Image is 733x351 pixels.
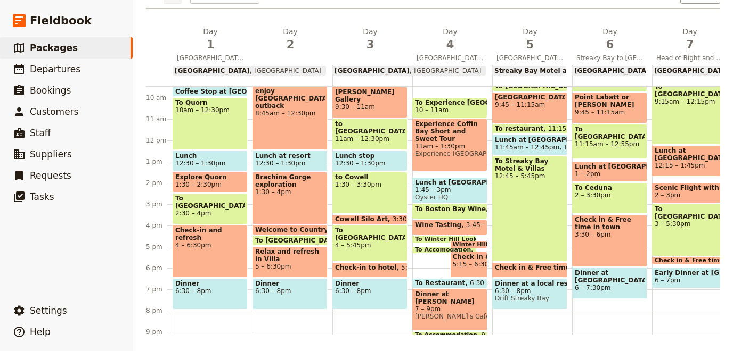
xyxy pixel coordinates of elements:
[492,66,566,76] div: Streaky Bay Motel and Villas
[575,163,645,170] span: Lunch at [GEOGRAPHIC_DATA]
[412,289,487,331] div: Dinner at [PERSON_NAME][GEOGRAPHIC_DATA]7 – 9pm[PERSON_NAME]'s Cafe
[450,252,488,278] div: Check in & Free time5:15 – 6:30pm
[655,83,724,98] span: To [GEOGRAPHIC_DATA]
[332,262,408,278] div: Check-in to hotel5:45 – 6:30pm
[656,26,723,53] h2: Day
[175,227,245,241] span: Check-in and refresh
[173,151,248,171] div: Lunch12:30 – 1:30pm
[412,246,476,254] div: To Accomodation5 – 5:15pm
[335,88,405,103] span: [PERSON_NAME] Gallery
[417,26,484,53] h2: Day
[146,179,173,187] div: 2 pm
[572,54,648,62] span: Streaky Bay to [GEOGRAPHIC_DATA]
[175,181,222,188] span: 1:30 – 2:30pm
[253,236,328,246] div: To [GEOGRAPHIC_DATA]
[177,37,244,53] span: 1
[470,279,506,287] span: 6:30 – 7pm
[255,248,325,263] span: Relax and refresh in Villa
[255,237,345,244] span: To [GEOGRAPHIC_DATA]
[253,278,328,310] div: Dinner6:30 – 8pm
[393,215,429,223] span: 3:30 – 4pm
[255,226,420,233] span: Welcome to Country at [GEOGRAPHIC_DATA]
[335,173,405,181] span: to Cowell
[332,151,408,171] div: Lunch stop12:30 – 1:30pm
[332,278,408,310] div: Dinner6:30 – 8pm
[412,236,476,243] div: To Winter Hill Lookout
[335,215,393,223] span: Cowell Silo Art
[257,37,324,53] span: 2
[146,157,173,166] div: 1 pm
[466,221,512,233] span: 3:45 – 4:30pm
[575,170,600,178] span: 1 – 2pm
[492,135,567,155] div: Lunch at [GEOGRAPHIC_DATA]11:45am – 12:45pmThe Fresh Fish Place
[496,26,564,53] h2: Day
[572,26,652,65] button: Day6Streaky Bay to [GEOGRAPHIC_DATA]
[255,72,325,110] span: Nature walk with guide, and time to enjoy [GEOGRAPHIC_DATA] outback
[255,287,325,295] span: 6:30 – 8pm
[335,181,405,188] span: 1:30 – 3:30pm
[30,85,71,96] span: Bookings
[173,97,248,150] div: To Quorn10am – 12:30pm
[652,26,732,65] button: Day7Head of Bight and the Nullarbor
[30,43,78,53] span: Packages
[175,152,245,160] span: Lunch
[575,269,645,284] span: Dinner at [GEOGRAPHIC_DATA]
[492,278,567,310] div: Dinner at a local restaurant6:30 – 8pmDrift Streaky Bay
[173,66,326,76] div: [GEOGRAPHIC_DATA][GEOGRAPHIC_DATA]
[575,126,645,140] span: To [GEOGRAPHIC_DATA]
[173,278,248,310] div: Dinner6:30 – 8pm
[655,205,724,220] span: To [GEOGRAPHIC_DATA]
[30,106,78,117] span: Customers
[652,81,727,145] div: To [GEOGRAPHIC_DATA]9:15am – 12:15pm
[255,173,325,188] span: Brachina Gorge exploration
[30,305,67,316] span: Settings
[652,182,727,203] div: Scenic Flight with Chinta2 – 3pm
[655,220,724,228] span: 3 – 5:30pm
[574,67,649,74] span: [GEOGRAPHIC_DATA]
[655,147,724,162] span: Lunch at [GEOGRAPHIC_DATA]
[412,119,487,171] div: Experience Coffin Bay Short and Sweet Tour11am – 1:30pmExperience [GEOGRAPHIC_DATA]
[652,54,728,62] span: Head of Bight and the Nullarbor
[492,262,567,278] div: Check in & Free time
[412,54,488,62] span: [GEOGRAPHIC_DATA] to [GEOGRAPHIC_DATA]
[335,152,405,160] span: Lunch stop
[655,162,724,169] span: 12:15 – 1:45pm
[415,247,475,253] span: To Accomodation
[335,135,405,143] span: 11am – 12:30pm
[175,67,250,74] span: [GEOGRAPHIC_DATA]
[415,194,485,201] span: Oyster HQ
[335,280,405,287] span: Dinner
[415,120,485,143] span: Experience Coffin Bay Short and Sweet Tour
[255,152,325,160] span: Lunch at resort
[495,125,548,132] span: To restaurant
[253,172,328,224] div: Brachina Gorge exploration1:30 – 4pm
[652,66,726,76] div: [GEOGRAPHIC_DATA]
[173,172,248,193] div: Explore Quorn1:30 – 2:30pm
[495,287,565,295] span: 6:30 – 8pm
[173,87,248,97] div: Coffee Stop at [GEOGRAPHIC_DATA]
[335,287,405,295] span: 6:30 – 8pm
[30,13,92,29] span: Fieldbook
[575,94,645,108] span: Point Labatt or [PERSON_NAME] Haystacks
[332,225,408,262] div: To [GEOGRAPHIC_DATA]4 – 5:45pm
[495,144,559,151] span: 11:45am – 12:45pm
[177,26,244,53] h2: Day
[453,253,485,261] span: Check in & Free time
[335,160,385,167] span: 12:30 – 1:30pm
[30,191,54,202] span: Tasks
[572,182,647,214] div: To Ceduna2 – 3:30pm
[255,188,325,196] span: 1:30 – 4pm
[572,214,647,267] div: Check in & Free time in town3:30 – 6pm
[655,257,728,264] span: Check in & Free time
[332,66,486,76] div: [GEOGRAPHIC_DATA][GEOGRAPHIC_DATA]
[575,284,645,291] span: 6 – 7:30pm
[652,145,727,177] div: Lunch at [GEOGRAPHIC_DATA]12:15 – 1:45pm
[253,26,332,57] button: Day2
[332,172,408,214] div: to Cowell1:30 – 3:30pm
[401,264,447,276] span: 5:45 – 6:30pm
[655,269,724,277] span: Early Dinner at [GEOGRAPHIC_DATA]
[173,193,248,224] div: To [GEOGRAPHIC_DATA]2:30 – 4pm
[495,136,565,144] span: Lunch at [GEOGRAPHIC_DATA]
[30,128,51,138] span: Staff
[175,173,245,181] span: Explore Quorn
